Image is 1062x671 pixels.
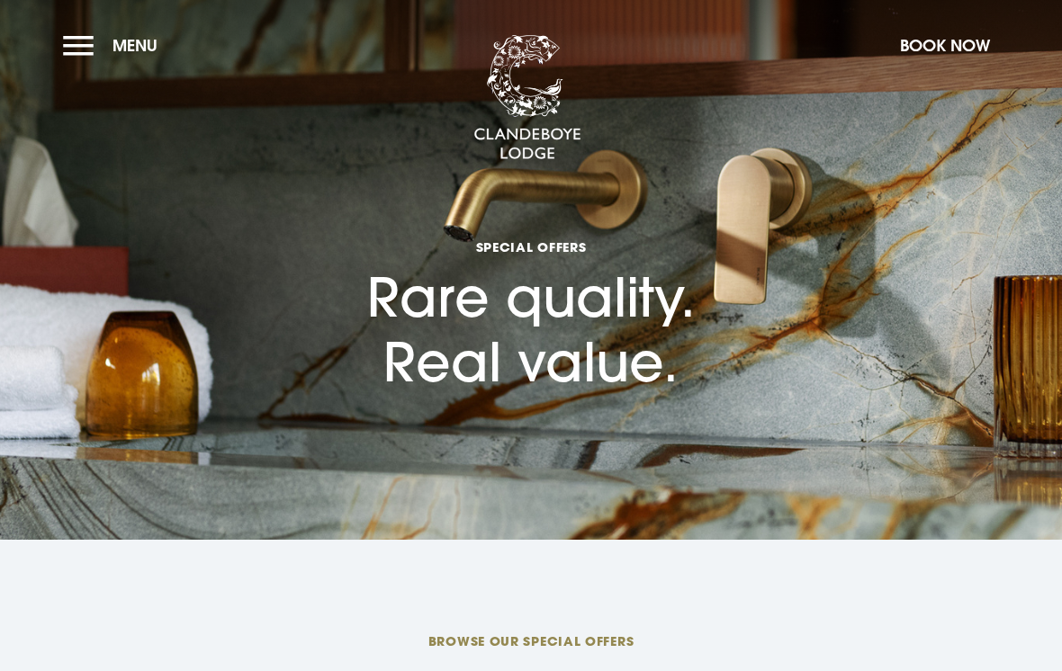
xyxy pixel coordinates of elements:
[367,238,696,255] span: Special Offers
[891,26,999,65] button: Book Now
[63,26,166,65] button: Menu
[108,632,953,649] span: BROWSE OUR SPECIAL OFFERS
[367,155,696,394] h1: Rare quality. Real value.
[473,35,581,161] img: Clandeboye Lodge
[112,35,157,56] span: Menu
